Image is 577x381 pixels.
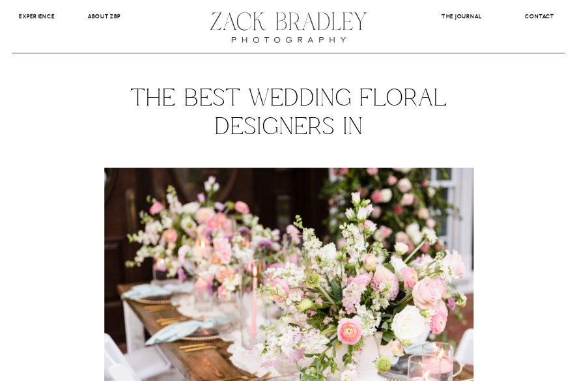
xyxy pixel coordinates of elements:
[88,13,121,20] b: About ZBP
[120,85,456,200] h1: The Best Wedding Floral Designers in [GEOGRAPHIC_DATA], [GEOGRAPHIC_DATA]
[517,12,563,21] a: CONTACT
[12,12,62,21] a: Experience
[19,13,55,20] b: Experience
[442,13,482,20] b: The Journal
[434,12,488,21] a: The Journal
[79,12,130,21] a: About ZBP
[525,13,554,20] b: CONTACT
